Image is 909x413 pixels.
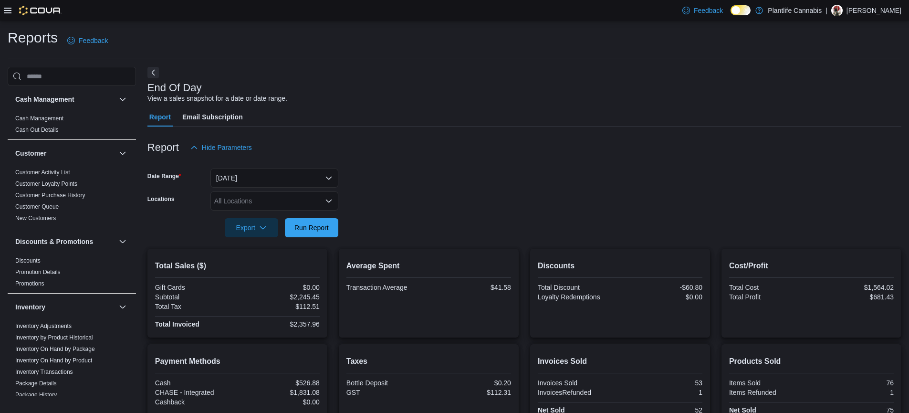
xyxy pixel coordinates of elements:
[15,148,115,158] button: Customer
[622,379,702,387] div: 53
[8,28,58,47] h1: Reports
[155,356,320,367] h2: Payment Methods
[729,356,894,367] h2: Products Sold
[15,280,44,287] a: Promotions
[538,389,618,396] div: InvoicesRefunded
[346,379,427,387] div: Bottle Deposit
[230,218,272,237] span: Export
[15,346,95,352] a: Inventory On Hand by Package
[15,215,56,222] a: New Customers
[846,5,901,16] p: [PERSON_NAME]
[225,218,278,237] button: Export
[117,148,128,159] button: Customer
[15,380,57,387] a: Package Details
[15,302,45,312] h3: Inventory
[15,322,72,330] span: Inventory Adjustments
[15,203,59,210] a: Customer Queue
[149,107,171,127] span: Report
[15,345,95,353] span: Inventory On Hand by Package
[285,218,338,237] button: Run Report
[15,115,63,122] a: Cash Management
[538,356,702,367] h2: Invoices Sold
[155,284,236,291] div: Gift Cards
[430,284,511,291] div: $41.58
[729,389,810,396] div: Items Refunded
[729,379,810,387] div: Items Sold
[15,392,57,398] a: Package History
[430,389,511,396] div: $112.31
[182,107,243,127] span: Email Subscription
[15,169,70,176] a: Customer Activity List
[694,6,723,15] span: Feedback
[15,268,61,276] span: Promotion Details
[155,398,236,406] div: Cashback
[346,356,511,367] h2: Taxes
[15,368,73,376] span: Inventory Transactions
[187,138,256,157] button: Hide Parameters
[239,398,320,406] div: $0.00
[117,301,128,313] button: Inventory
[63,31,112,50] a: Feedback
[15,237,115,246] button: Discounts & Promotions
[15,180,77,188] span: Customer Loyalty Points
[538,260,702,272] h2: Discounts
[8,167,136,228] div: Customer
[15,257,41,265] span: Discounts
[622,293,702,301] div: $0.00
[538,379,618,387] div: Invoices Sold
[430,379,511,387] div: $0.20
[155,379,236,387] div: Cash
[813,379,894,387] div: 76
[239,284,320,291] div: $0.00
[622,389,702,396] div: 1
[831,5,843,16] div: Sam Kovacs
[346,284,427,291] div: Transaction Average
[729,293,810,301] div: Total Profit
[79,36,108,45] span: Feedback
[346,389,427,396] div: GST
[15,169,70,176] span: Customer Activity List
[239,320,320,328] div: $2,357.96
[679,1,727,20] a: Feedback
[15,191,85,199] span: Customer Purchase History
[147,94,287,104] div: View a sales snapshot for a date or date range.
[325,197,333,205] button: Open list of options
[622,284,702,291] div: -$60.80
[15,334,93,341] span: Inventory by Product Historical
[147,195,175,203] label: Locations
[8,255,136,293] div: Discounts & Promotions
[210,169,338,188] button: [DATE]
[8,113,136,139] div: Cash Management
[202,143,252,152] span: Hide Parameters
[825,5,827,16] p: |
[15,369,73,375] a: Inventory Transactions
[294,223,329,233] span: Run Report
[15,269,61,275] a: Promotion Details
[147,67,159,78] button: Next
[15,127,59,133] a: Cash Out Details
[239,303,320,310] div: $112.51
[15,357,92,364] a: Inventory On Hand by Product
[813,284,894,291] div: $1,564.02
[538,293,618,301] div: Loyalty Redemptions
[15,192,85,199] a: Customer Purchase History
[155,320,199,328] strong: Total Invoiced
[239,379,320,387] div: $526.88
[239,389,320,396] div: $1,831.08
[15,302,115,312] button: Inventory
[15,180,77,187] a: Customer Loyalty Points
[15,237,93,246] h3: Discounts & Promotions
[147,172,181,180] label: Date Range
[117,94,128,105] button: Cash Management
[731,5,751,15] input: Dark Mode
[813,389,894,396] div: 1
[155,260,320,272] h2: Total Sales ($)
[15,323,72,329] a: Inventory Adjustments
[729,284,810,291] div: Total Cost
